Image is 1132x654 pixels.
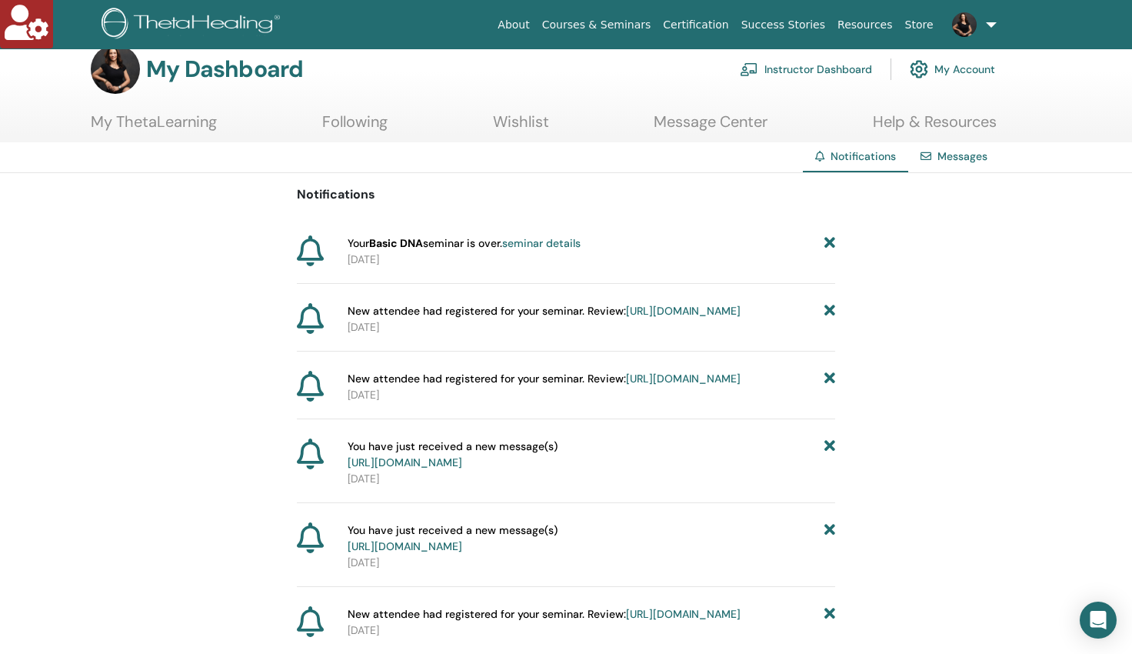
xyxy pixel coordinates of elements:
a: My Account [910,52,995,86]
div: Open Intercom Messenger [1080,602,1117,639]
a: [URL][DOMAIN_NAME] [626,607,741,621]
a: [URL][DOMAIN_NAME] [348,455,462,469]
a: About [491,11,535,39]
a: Help & Resources [873,112,997,142]
a: Certification [657,11,734,39]
a: Store [899,11,940,39]
p: [DATE] [348,319,835,335]
a: My ThetaLearning [91,112,217,142]
span: You have just received a new message(s) [348,439,558,471]
a: Resources [831,11,899,39]
a: Messages [937,149,987,163]
span: New attendee had registered for your seminar. Review: [348,303,741,319]
a: [URL][DOMAIN_NAME] [348,539,462,553]
a: [URL][DOMAIN_NAME] [626,372,741,385]
p: Notifications [297,185,835,204]
span: Your seminar is over. [348,235,581,252]
a: Success Stories [735,11,831,39]
h3: My Dashboard [146,55,303,83]
img: default.jpg [952,12,977,37]
a: seminar details [502,236,581,250]
a: Instructor Dashboard [740,52,872,86]
img: chalkboard-teacher.svg [740,62,758,76]
a: Following [322,112,388,142]
p: [DATE] [348,622,835,639]
span: New attendee had registered for your seminar. Review: [348,371,741,387]
img: cog.svg [910,56,928,82]
img: default.jpg [91,45,140,94]
a: Courses & Seminars [536,11,658,39]
span: You have just received a new message(s) [348,522,558,555]
strong: Basic DNA [369,236,423,250]
p: [DATE] [348,252,835,268]
span: New attendee had registered for your seminar. Review: [348,606,741,622]
a: Wishlist [493,112,549,142]
span: Notifications [831,149,896,163]
a: [URL][DOMAIN_NAME] [626,304,741,318]
p: [DATE] [348,471,835,487]
img: logo.png [102,8,285,42]
a: Message Center [654,112,767,142]
p: [DATE] [348,555,835,571]
p: [DATE] [348,387,835,403]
